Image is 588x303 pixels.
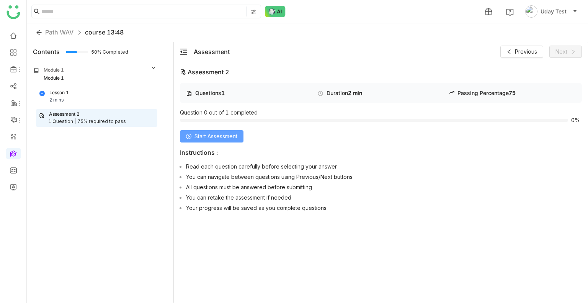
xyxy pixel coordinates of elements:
img: type [180,69,186,75]
img: assessment.svg [39,113,44,118]
div: 2 mins [49,97,64,104]
span: Path WAV [45,28,73,36]
span: 0% [571,118,582,123]
span: 2 min [348,90,362,96]
div: Assessment 2 [180,67,582,77]
span: Start Assessment [194,132,237,141]
div: Lesson 1 [49,89,69,97]
span: 1 [221,90,225,96]
p: Instructions : [180,149,582,156]
span: Previous [515,47,537,56]
div: Question 0 out of 1 completed [180,109,582,124]
div: Module 1 [44,75,64,82]
div: Assessment 2 [49,111,80,118]
li: All questions must be answered before submitting [186,183,582,190]
div: 75% required to pass [77,118,126,125]
span: Passing Percentage [457,90,509,96]
li: You can retake the assessment if needed [186,193,582,201]
div: Assessment [194,47,230,56]
span: 50% Completed [91,50,100,54]
span: 75 [509,90,516,96]
div: 1 Question | [48,118,76,125]
button: Next [549,46,582,58]
button: Start Assessment [180,130,243,142]
img: ask-buddy-normal.svg [265,6,286,17]
img: type [317,90,323,97]
span: Duration [327,90,348,96]
img: search-type.svg [250,9,256,15]
button: Uday Test [524,5,579,18]
span: menu-fold [180,48,188,56]
span: course 13:48 [85,28,124,36]
div: Module 1 [44,67,64,74]
li: Read each question carefully before selecting your answer [186,162,582,170]
li: You can navigate between questions using Previous/Next buttons [186,173,582,180]
button: Previous [500,46,543,58]
img: logo [7,5,20,19]
span: Uday Test [541,7,567,16]
li: Your progress will be saved as you complete questions [186,204,582,211]
div: Module 1Module 1 [28,61,162,87]
img: type [186,90,192,97]
img: avatar [525,5,537,18]
img: help.svg [506,8,514,16]
div: Contents [33,47,60,56]
span: Questions [195,90,221,96]
button: menu-fold [180,48,188,56]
